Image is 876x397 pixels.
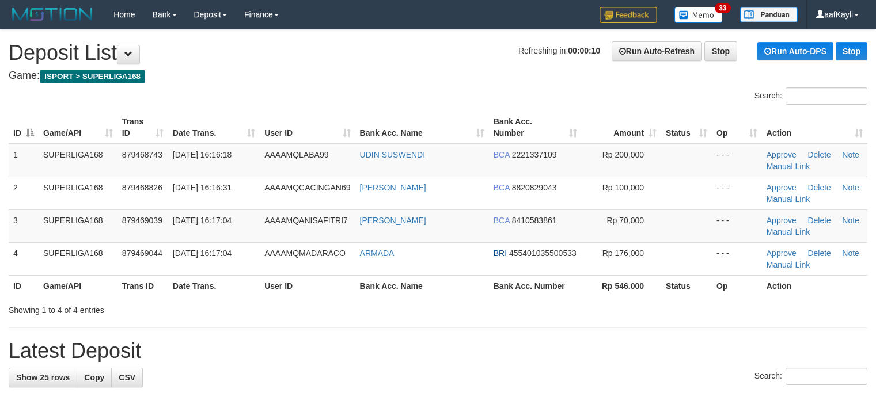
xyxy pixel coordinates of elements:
span: [DATE] 16:17:04 [173,216,232,225]
input: Search: [786,368,867,385]
th: User ID: activate to sort column ascending [260,111,355,144]
td: 3 [9,209,39,242]
span: [DATE] 16:17:04 [173,249,232,258]
a: Approve [767,216,797,225]
input: Search: [786,87,867,105]
a: Delete [807,150,831,159]
span: AAAAMQLABA99 [264,150,328,159]
span: [DATE] 16:16:31 [173,183,232,192]
label: Search: [754,368,867,385]
span: Rp 176,000 [602,249,644,258]
th: ID: activate to sort column descending [9,111,39,144]
span: BCA [494,150,510,159]
a: Copy [77,368,112,387]
span: 879468826 [122,183,162,192]
span: Copy 455401035500533 to clipboard [509,249,577,258]
th: Rp 546.000 [582,275,661,296]
label: Search: [754,87,867,105]
a: UDIN SUSWENDI [360,150,426,159]
span: ISPORT > SUPERLIGA168 [40,70,145,83]
span: 879469039 [122,216,162,225]
a: Stop [836,42,867,60]
h1: Latest Deposit [9,339,867,362]
th: Op: activate to sort column ascending [712,111,762,144]
td: 2 [9,177,39,209]
span: Rp 70,000 [606,216,644,225]
th: Date Trans.: activate to sort column ascending [168,111,260,144]
span: Copy 8410583861 to clipboard [512,216,557,225]
th: Action: activate to sort column ascending [762,111,867,144]
span: BCA [494,216,510,225]
th: ID [9,275,39,296]
h1: Deposit List [9,41,867,64]
span: 879468743 [122,150,162,159]
span: [DATE] 16:16:18 [173,150,232,159]
span: BRI [494,249,507,258]
th: Bank Acc. Name: activate to sort column ascending [355,111,489,144]
h4: Game: [9,70,867,82]
span: Rp 200,000 [602,150,644,159]
th: Action [762,275,867,296]
a: Show 25 rows [9,368,77,387]
span: Copy 8820829043 to clipboard [512,183,557,192]
span: BCA [494,183,510,192]
td: SUPERLIGA168 [39,209,117,242]
th: Bank Acc. Number: activate to sort column ascending [489,111,582,144]
th: Op [712,275,762,296]
td: SUPERLIGA168 [39,242,117,275]
a: [PERSON_NAME] [360,216,426,225]
th: Status [661,275,712,296]
td: - - - [712,177,762,209]
th: Trans ID: activate to sort column ascending [117,111,168,144]
a: Note [842,150,859,159]
a: Note [842,216,859,225]
span: Refreshing in: [518,46,600,55]
a: Delete [807,183,831,192]
a: Run Auto-Refresh [612,41,702,61]
span: CSV [119,373,135,382]
span: Show 25 rows [16,373,70,382]
a: ARMADA [360,249,395,258]
a: Manual Link [767,227,810,236]
a: Approve [767,150,797,159]
th: Bank Acc. Name [355,275,489,296]
td: SUPERLIGA168 [39,144,117,177]
span: AAAAMQMADARACO [264,249,346,258]
a: Note [842,249,859,258]
a: Manual Link [767,260,810,269]
td: - - - [712,209,762,242]
a: Approve [767,183,797,192]
span: AAAAMQCACINGAN69 [264,183,350,192]
div: Showing 1 to 4 of 4 entries [9,300,357,316]
th: Trans ID [117,275,168,296]
td: 1 [9,144,39,177]
th: Date Trans. [168,275,260,296]
img: MOTION_logo.png [9,6,96,23]
th: Game/API [39,275,117,296]
img: Feedback.jpg [600,7,657,23]
th: User ID [260,275,355,296]
a: Delete [807,216,831,225]
span: Copy 2221337109 to clipboard [512,150,557,159]
a: CSV [111,368,143,387]
th: Bank Acc. Number [489,275,582,296]
a: Stop [704,41,737,61]
a: Manual Link [767,194,810,204]
span: 33 [715,3,730,13]
strong: 00:00:10 [568,46,600,55]
a: [PERSON_NAME] [360,183,426,192]
span: AAAAMQANISAFITRI7 [264,216,348,225]
a: Run Auto-DPS [757,42,833,60]
td: SUPERLIGA168 [39,177,117,209]
a: Manual Link [767,162,810,171]
td: - - - [712,242,762,275]
img: Button%20Memo.svg [674,7,723,23]
th: Amount: activate to sort column ascending [582,111,661,144]
a: Approve [767,249,797,258]
a: Delete [807,249,831,258]
a: Note [842,183,859,192]
th: Status: activate to sort column ascending [661,111,712,144]
th: Game/API: activate to sort column ascending [39,111,117,144]
td: - - - [712,144,762,177]
td: 4 [9,242,39,275]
